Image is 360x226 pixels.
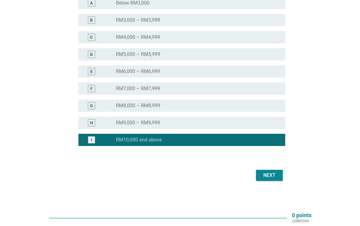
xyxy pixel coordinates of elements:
label: RM5,000 – RM5,999 [116,51,160,57]
label: RM4,000 – RM4,999 [116,34,160,40]
div: G [90,103,93,109]
p: collected [292,218,311,224]
div: E [90,68,93,75]
label: RM3,000 – RM3,999 [116,17,160,23]
div: Next [261,172,278,179]
label: RM10,000 and above [116,137,162,143]
div: I [91,137,92,143]
label: RM6,000 – RM6,999 [116,68,160,75]
button: Next [256,170,283,181]
div: C [90,34,93,41]
label: RM7,000 – RM7,999 [116,86,160,92]
label: RM9,000 – RM9,999 [116,120,160,126]
div: D [90,51,93,58]
div: B [90,17,93,24]
div: H [90,120,93,126]
p: 0 points [292,213,311,218]
div: F [90,86,93,92]
label: RM8,000 – RM8,999 [116,103,160,109]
